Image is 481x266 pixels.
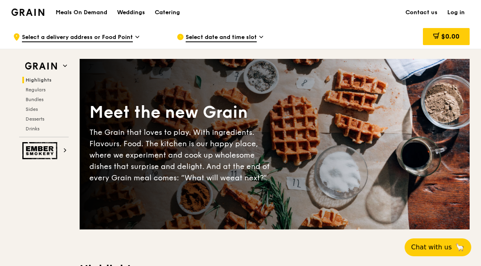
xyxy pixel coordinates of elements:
img: Grain web logo [22,59,60,74]
span: 🦙 [455,242,465,252]
a: Weddings [112,0,150,25]
div: Weddings [117,0,145,25]
a: Contact us [401,0,442,25]
span: Desserts [26,116,44,122]
a: Log in [442,0,470,25]
button: Chat with us🦙 [405,238,471,256]
img: Ember Smokery web logo [22,142,60,159]
span: Select a delivery address or Food Point [22,33,133,42]
span: eat next?” [230,173,267,182]
span: Sides [26,106,38,112]
span: Regulars [26,87,45,93]
span: Chat with us [411,242,452,252]
span: Drinks [26,126,39,132]
div: The Grain that loves to play. With ingredients. Flavours. Food. The kitchen is our happy place, w... [89,127,275,184]
span: Select date and time slot [186,33,257,42]
span: $0.00 [441,32,459,40]
div: Catering [155,0,180,25]
div: Meet the new Grain [89,102,275,123]
span: Bundles [26,97,43,102]
a: Catering [150,0,185,25]
img: Grain [11,9,44,16]
span: Highlights [26,77,52,83]
h1: Meals On Demand [56,9,107,17]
